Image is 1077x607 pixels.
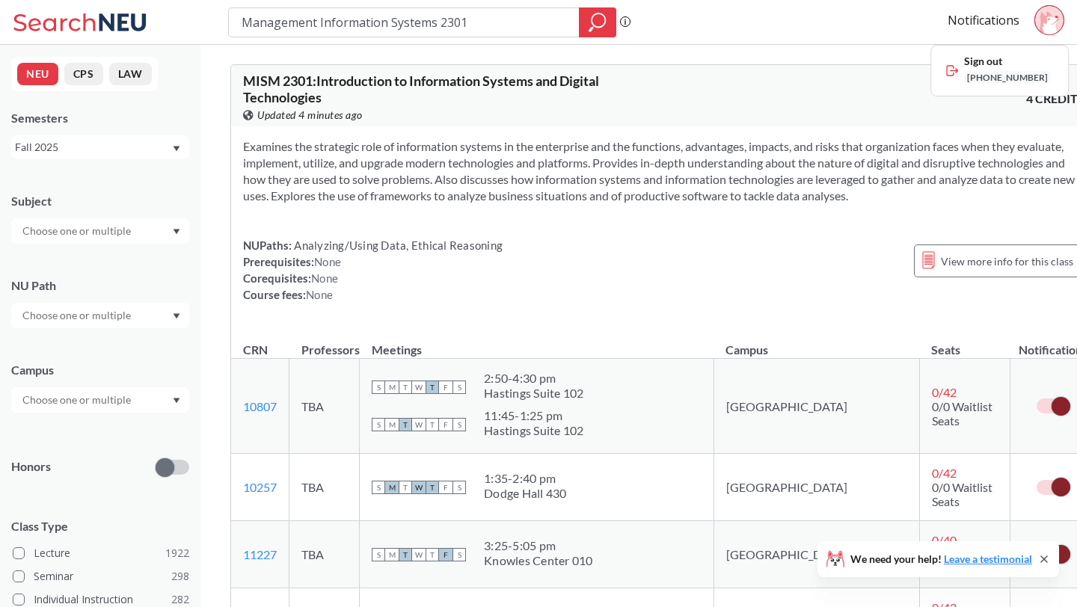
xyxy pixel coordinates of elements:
th: Seats [919,327,1010,359]
div: Hastings Suite 102 [484,423,584,438]
div: Subject [11,193,189,209]
a: Leave a testimonial [944,552,1032,565]
span: [PHONE_NUMBER] [964,71,1051,84]
span: T [399,481,412,494]
span: W [412,481,426,494]
span: S [452,380,466,394]
span: S [452,548,466,561]
svg: Dropdown arrow [173,146,180,152]
span: S [372,380,385,394]
span: T [426,481,439,494]
td: [GEOGRAPHIC_DATA] [714,521,919,588]
span: T [399,418,412,431]
span: Sign out [964,58,1051,65]
div: Dropdown arrow [11,218,189,244]
label: Seminar [13,567,189,586]
div: NUPaths: Prerequisites: Corequisites: Course fees: [243,237,503,303]
span: Updated 4 minutes ago [257,107,363,123]
span: W [412,380,426,394]
span: 0/0 Waitlist Seats [932,399,992,428]
input: Class, professor, course number, "phrase" [240,10,568,35]
th: Professors [289,327,360,359]
input: Choose one or multiple [15,391,141,409]
span: F [439,380,452,394]
span: M [385,548,399,561]
span: S [452,418,466,431]
input: Choose one or multiple [15,222,141,240]
div: 2:50 - 4:30 pm [484,371,584,386]
span: S [372,418,385,431]
span: S [372,548,385,561]
span: T [426,548,439,561]
span: 0 / 40 [932,533,957,547]
div: Campus [11,362,189,378]
span: S [452,481,466,494]
span: None [306,288,333,301]
p: Honors [11,458,51,475]
a: 10257 [243,480,277,494]
span: Analyzing/Using Data, Ethical Reasoning [292,238,503,252]
span: Class Type [11,518,189,534]
td: TBA [289,521,360,588]
div: Hastings Suite 102 [484,386,584,401]
div: NU Path [11,277,189,294]
span: T [399,548,412,561]
span: 0 / 42 [932,466,957,480]
div: magnifying glass [579,7,616,37]
div: Dropdown arrow [11,387,189,413]
span: None [311,271,338,285]
span: M [385,418,399,431]
svg: magnifying glass [589,12,607,33]
span: S [372,481,385,494]
a: Notifications [948,12,1019,28]
td: TBA [289,359,360,454]
span: View more info for this class [941,252,1073,271]
div: Knowles Center 010 [484,553,593,568]
input: Choose one or multiple [15,306,141,324]
span: T [399,380,412,394]
div: 11:45 - 1:25 pm [484,408,584,423]
td: [GEOGRAPHIC_DATA] [714,359,919,454]
span: None [314,255,341,268]
span: 0 / 42 [932,385,957,399]
svg: Dropdown arrow [173,398,180,404]
div: Dodge Hall 430 [484,486,567,501]
span: F [439,548,452,561]
button: CPS [64,63,103,85]
span: F [439,481,452,494]
div: Fall 2025 [15,139,171,155]
svg: Dropdown arrow [173,313,180,319]
button: LAW [109,63,152,85]
div: Semesters [11,110,189,126]
span: T [426,380,439,394]
label: Lecture [13,543,189,563]
span: T [426,418,439,431]
svg: Dropdown arrow [173,229,180,235]
td: TBA [289,454,360,521]
span: 298 [171,568,189,585]
th: Meetings [360,327,714,359]
button: NEU [17,63,58,85]
span: W [412,548,426,561]
a: 10807 [243,399,277,413]
span: M [385,380,399,394]
span: 0/0 Waitlist Seats [932,480,992,508]
span: M [385,481,399,494]
a: 11227 [243,547,277,561]
span: MISM 2301 : Introduction to Information Systems and Digital Technologies [243,73,599,105]
span: F [439,418,452,431]
div: CRN [243,342,268,358]
div: Dropdown arrow [11,303,189,328]
th: Campus [714,327,919,359]
td: [GEOGRAPHIC_DATA] [714,454,919,521]
span: W [412,418,426,431]
div: 3:25 - 5:05 pm [484,538,593,553]
div: Fall 2025Dropdown arrow [11,135,189,159]
span: We need your help! [850,554,1032,564]
span: 1922 [165,545,189,561]
div: 1:35 - 2:40 pm [484,471,567,486]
